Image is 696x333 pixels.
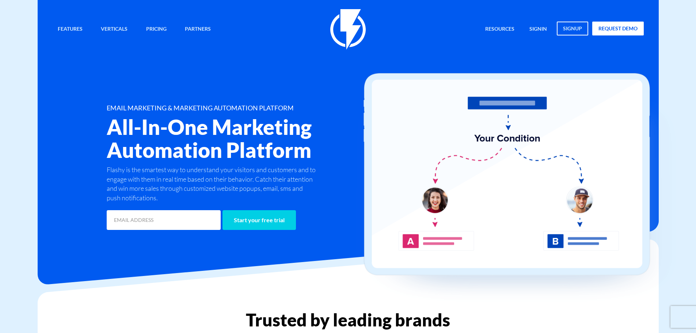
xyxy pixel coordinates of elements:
p: Flashy is the smartest way to understand your visitors and customers and to engage with them in r... [107,165,318,203]
a: Verticals [95,22,133,37]
h2: Trusted by leading brands [38,310,659,329]
input: Start your free trial [223,210,296,230]
a: Features [52,22,88,37]
a: Resources [480,22,520,37]
a: Partners [179,22,216,37]
a: signin [524,22,552,37]
h1: EMAIL MARKETING & MARKETING AUTOMATION PLATFORM [107,105,392,112]
a: request demo [592,22,644,35]
a: signup [557,22,588,35]
h2: All-In-One Marketing Automation Platform [107,116,392,162]
a: Pricing [141,22,172,37]
input: EMAIL ADDRESS [107,210,221,230]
